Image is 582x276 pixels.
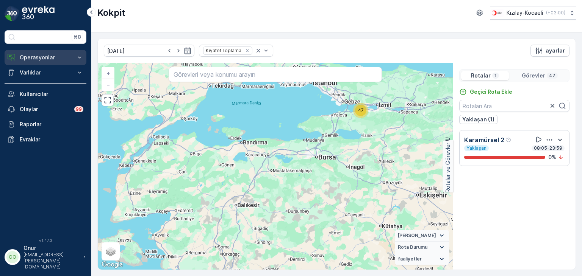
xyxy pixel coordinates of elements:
p: Raporlar [20,121,83,128]
a: Kullanıcılar [5,87,86,102]
a: Olaylar99 [5,102,86,117]
p: ayarlar [546,47,565,54]
img: k%C4%B1z%C4%B1lay_0jL9uU1.png [490,9,504,17]
p: Rotalar ve Görevler [444,143,452,192]
p: Görevler [522,72,545,79]
div: Kıyafet Toplama [203,47,242,54]
button: Operasyonlar [5,50,86,65]
input: Rotaları Ara [459,100,569,112]
summary: Rota Durumu [395,242,449,253]
p: Evraklar [20,136,83,143]
p: Varlıklar [20,69,71,76]
p: 1 [494,73,498,79]
input: dd/mm/yyyy [104,45,194,57]
div: OO [6,251,19,263]
a: Evraklar [5,132,86,147]
p: Kullanıcılar [20,90,83,98]
span: 47 [358,107,364,113]
p: ⌘B [74,34,81,40]
span: faaliyetler [398,256,422,262]
span: − [106,81,110,88]
button: Kızılay-Kocaeli(+03:00) [490,6,576,20]
div: 47 [353,103,368,118]
span: v 1.47.3 [5,238,86,243]
p: ( +03:00 ) [546,10,565,16]
span: + [106,70,110,76]
p: Rotalar [471,72,491,79]
p: Olaylar [20,105,70,113]
a: Uzaklaştır [102,79,114,90]
button: ayarlar [530,45,569,57]
a: Geçici Rota Ekle [459,88,512,96]
p: Kızılay-Kocaeli [507,9,543,17]
p: Karamürsel 2 [464,135,504,144]
p: Kokpit [97,7,125,19]
p: [EMAIL_ADDRESS][PERSON_NAME][DOMAIN_NAME] [23,252,80,270]
span: [PERSON_NAME] [398,233,436,239]
button: Yaklaşan (1) [459,115,498,124]
img: logo_dark-DEwI_e13.png [22,6,55,21]
span: Rota Durumu [398,244,427,250]
p: 0 % [548,154,556,161]
p: Yaklaşan [466,145,487,151]
button: OOOnur[EMAIL_ADDRESS][PERSON_NAME][DOMAIN_NAME] [5,244,86,270]
a: Layers [102,243,119,260]
p: 08:05-23:59 [533,145,563,151]
input: Görevleri veya konumu arayın [169,67,382,82]
summary: faaliyetler [395,253,449,265]
img: logo [5,6,20,21]
p: Operasyonlar [20,54,71,61]
a: Yakınlaştır [102,68,114,79]
p: Yaklaşan (1) [462,116,494,123]
p: 99 [76,106,82,112]
div: Remove Kıyafet Toplama [243,48,252,54]
a: Bu bölgeyi Google Haritalar'da açın (yeni pencerede açılır) [100,260,125,270]
p: 47 [548,73,556,79]
p: Geçici Rota Ekle [470,88,512,96]
img: Google [100,260,125,270]
div: Yardım Araç İkonu [506,137,512,143]
summary: [PERSON_NAME] [395,230,449,242]
button: Varlıklar [5,65,86,80]
a: Raporlar [5,117,86,132]
p: Onur [23,244,80,252]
